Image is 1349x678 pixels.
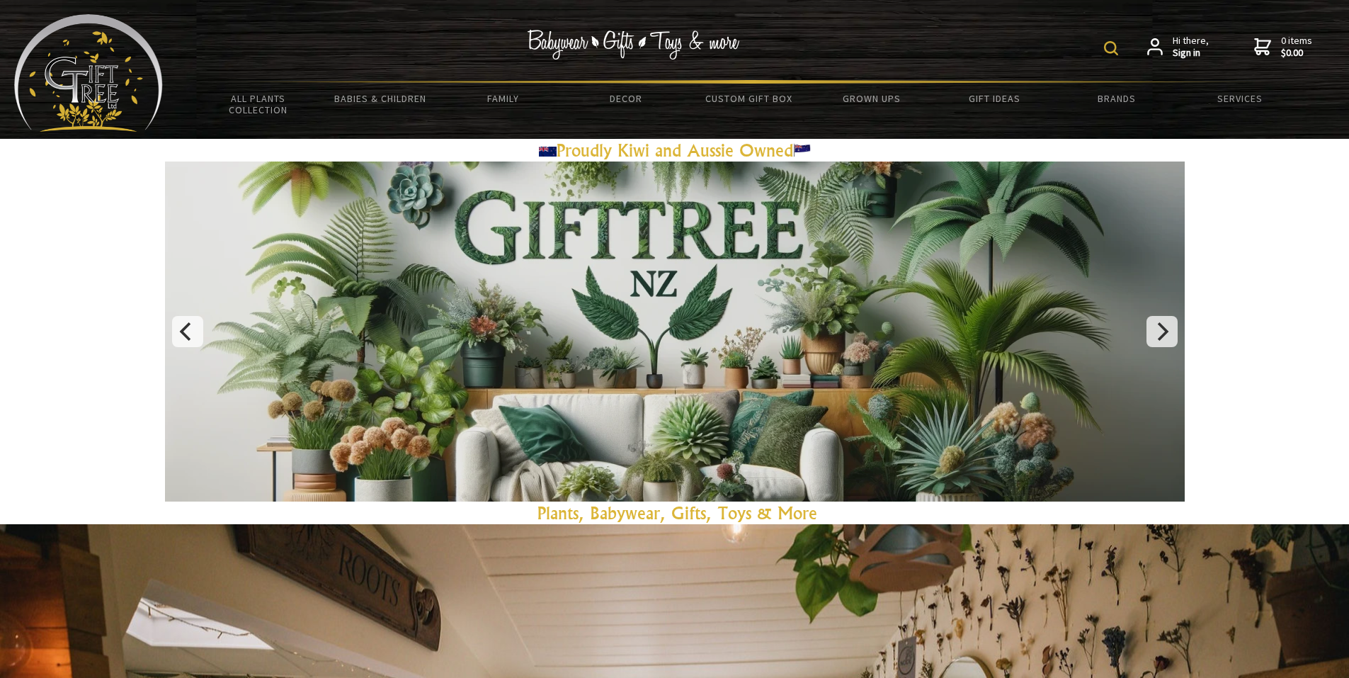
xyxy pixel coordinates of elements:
a: Babies & Children [319,84,442,113]
button: Previous [172,316,203,347]
a: Services [1178,84,1301,113]
a: Grown Ups [810,84,933,113]
img: product search [1104,41,1118,55]
img: Babyware - Gifts - Toys and more... [14,14,163,132]
strong: $0.00 [1281,47,1312,60]
a: Decor [564,84,687,113]
a: 0 items$0.00 [1254,35,1312,60]
strong: Sign in [1173,47,1209,60]
button: Next [1146,316,1178,347]
a: All Plants Collection [197,84,319,125]
a: Custom Gift Box [688,84,810,113]
span: 0 items [1281,34,1312,60]
a: Gift Ideas [933,84,1055,113]
a: Hi there,Sign in [1147,35,1209,60]
a: Plants, Babywear, Gifts, Toys & Mor [537,502,809,524]
a: Family [442,84,564,113]
a: Brands [1056,84,1178,113]
img: Babywear - Gifts - Toys & more [528,30,740,60]
span: Hi there, [1173,35,1209,60]
a: Proudly Kiwi and Aussie Owned [539,140,811,161]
